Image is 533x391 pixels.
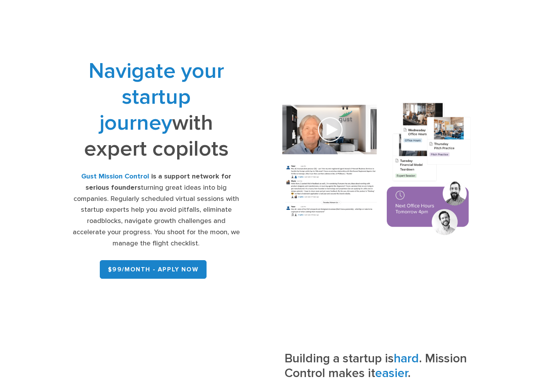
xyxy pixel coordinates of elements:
span: Navigate your startup journey [89,58,224,136]
a: $99/month - APPLY NOW [100,260,207,279]
strong: Gust Mission Control [81,172,149,180]
img: Composition of calendar events, a video call presentation, and chat rooms [272,95,481,245]
div: turning great ideas into big companies. Regularly scheduled virtual sessions with startup experts... [73,171,240,249]
h3: Building a startup is . Mission Control makes it . [285,351,501,386]
span: hard [394,351,419,366]
h1: with expert copilots [73,58,240,162]
strong: is a support network for serious founders [85,172,231,192]
span: easier [375,366,408,381]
